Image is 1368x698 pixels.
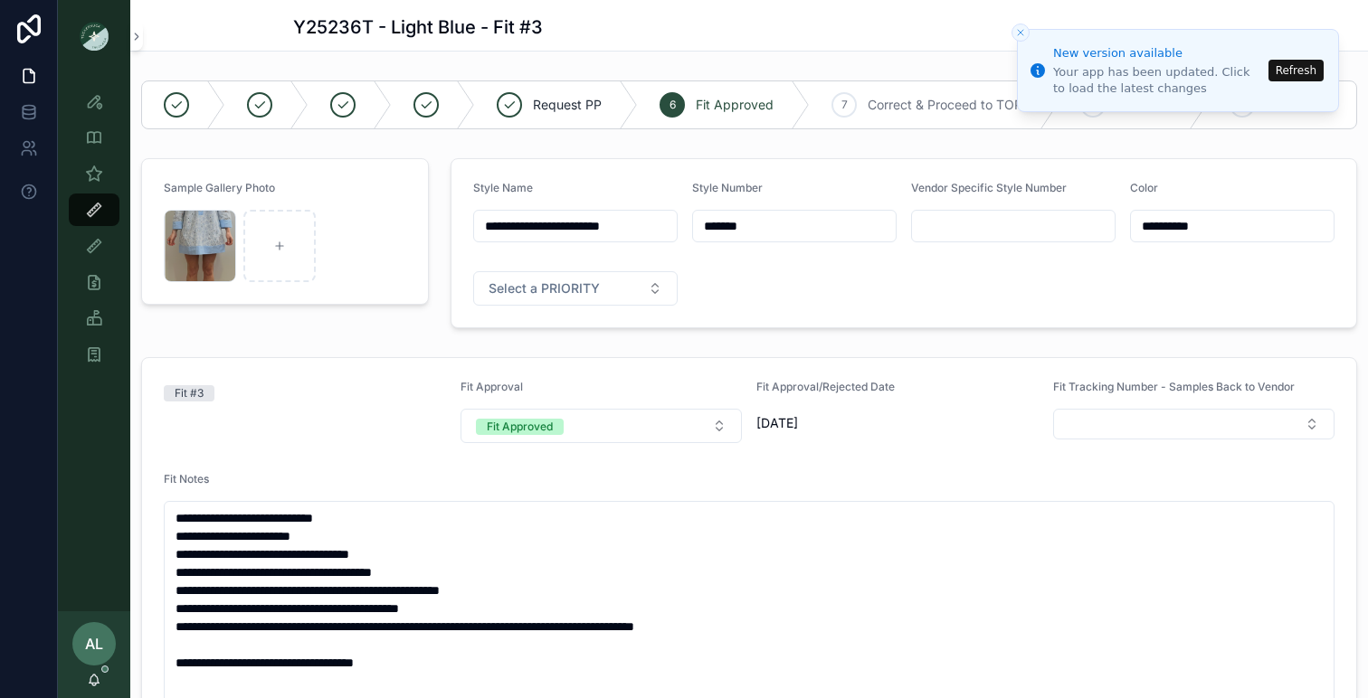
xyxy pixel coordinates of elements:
[1012,24,1030,42] button: Close toast
[696,96,774,114] span: Fit Approved
[1053,409,1335,439] button: Select Button
[756,380,895,393] span: Fit Approval/Rejected Date
[164,181,275,194] span: Sample Gallery Photo
[80,22,109,51] img: App logo
[670,98,676,112] span: 6
[293,14,543,40] h1: Y25236T - Light Blue - Fit #3
[1053,44,1263,62] div: New version available
[489,279,600,297] span: Select a PRIORITY
[461,409,743,443] button: Select Button
[1130,181,1158,194] span: Color
[756,414,1039,432] span: [DATE]
[911,181,1067,194] span: Vendor Specific Style Number
[473,181,533,194] span: Style Name
[487,419,553,435] div: Fit Approved
[473,271,678,306] button: Select Button
[1053,380,1295,393] span: Fit Tracking Number - Samples Back to Vendor
[841,98,848,112] span: 7
[1268,60,1324,81] button: Refresh
[164,472,209,486] span: Fit Notes
[692,181,763,194] span: Style Number
[1053,64,1263,97] div: Your app has been updated. Click to load the latest changes
[175,385,204,401] div: Fit #3
[868,96,1022,114] span: Correct & Proceed to TOP
[58,72,130,394] div: scrollable content
[461,380,523,393] span: Fit Approval
[85,633,103,655] span: AL
[533,96,602,114] span: Request PP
